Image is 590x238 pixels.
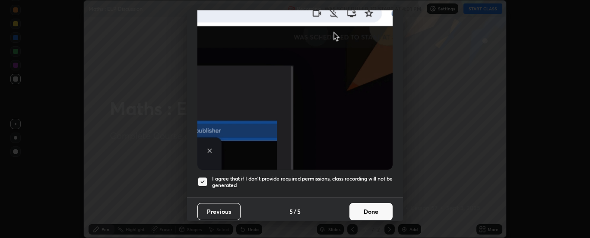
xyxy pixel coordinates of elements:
[297,207,301,216] h4: 5
[197,203,241,220] button: Previous
[212,175,393,189] h5: I agree that if I don't provide required permissions, class recording will not be generated
[349,203,393,220] button: Done
[289,207,293,216] h4: 5
[294,207,296,216] h4: /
